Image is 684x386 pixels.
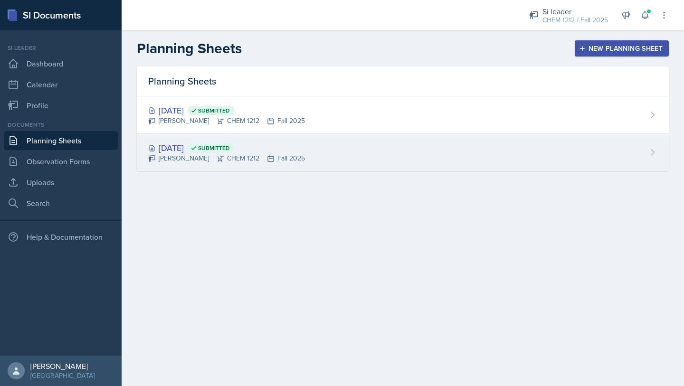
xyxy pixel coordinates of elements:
[30,361,95,371] div: [PERSON_NAME]
[581,45,663,52] div: New Planning Sheet
[575,40,669,56] button: New Planning Sheet
[4,173,118,192] a: Uploads
[30,371,95,380] div: [GEOGRAPHIC_DATA]
[542,6,608,17] div: Si leader
[4,152,118,171] a: Observation Forms
[137,40,242,57] h2: Planning Sheets
[198,107,230,114] span: Submitted
[4,194,118,213] a: Search
[137,96,669,134] a: [DATE] Submitted [PERSON_NAME]CHEM 1212Fall 2025
[4,54,118,73] a: Dashboard
[4,227,118,246] div: Help & Documentation
[4,75,118,94] a: Calendar
[148,141,305,154] div: [DATE]
[4,131,118,150] a: Planning Sheets
[542,15,608,25] div: CHEM 1212 / Fall 2025
[148,116,305,126] div: [PERSON_NAME] CHEM 1212 Fall 2025
[198,144,230,152] span: Submitted
[148,153,305,163] div: [PERSON_NAME] CHEM 1212 Fall 2025
[148,104,305,117] div: [DATE]
[4,96,118,115] a: Profile
[4,121,118,129] div: Documents
[4,44,118,52] div: Si leader
[137,66,669,96] div: Planning Sheets
[137,134,669,171] a: [DATE] Submitted [PERSON_NAME]CHEM 1212Fall 2025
